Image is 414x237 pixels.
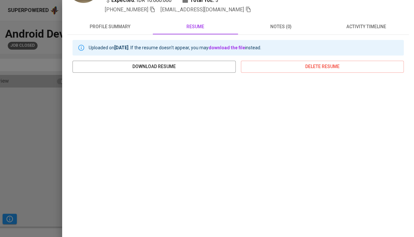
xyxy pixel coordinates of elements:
button: delete resume [241,61,404,73]
span: activity timeline [327,23,405,31]
span: download resume [78,63,230,71]
span: delete resume [246,63,399,71]
span: resume [157,23,234,31]
b: [DATE] [114,45,129,50]
span: notes (0) [242,23,320,31]
span: [EMAIL_ADDRESS][DOMAIN_NAME] [161,6,244,13]
a: download the file [208,45,245,50]
button: download resume [73,61,236,73]
span: [PHONE_NUMBER] [105,6,148,13]
div: Uploaded on . If the resume doesn't appear, you may instead. [89,42,261,53]
span: profile summary [71,23,149,31]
